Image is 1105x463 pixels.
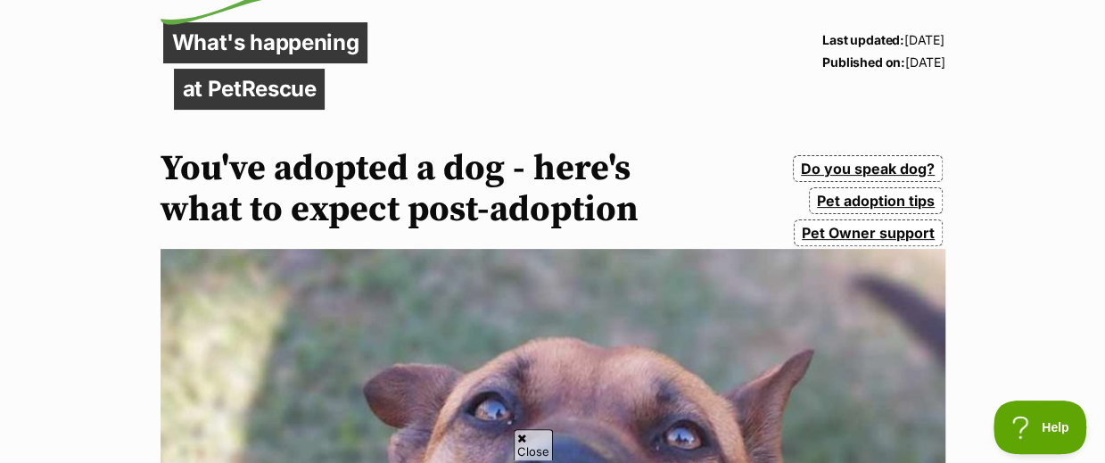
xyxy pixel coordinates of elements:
h1: You've adopted a dog - here's what to expect post-adoption [161,148,671,230]
span: Close [514,429,553,460]
a: Do you speak dog? [793,155,942,182]
p: What's happening [163,22,368,63]
a: Pet Owner support [794,219,942,246]
strong: Last updated: [822,32,903,47]
p: [DATE] [822,51,944,73]
a: Pet adoption tips [809,187,942,214]
strong: Published on: [822,54,904,70]
p: [DATE] [822,29,944,51]
p: at PetRescue [174,69,326,110]
iframe: Help Scout Beacon - Open [994,401,1087,454]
